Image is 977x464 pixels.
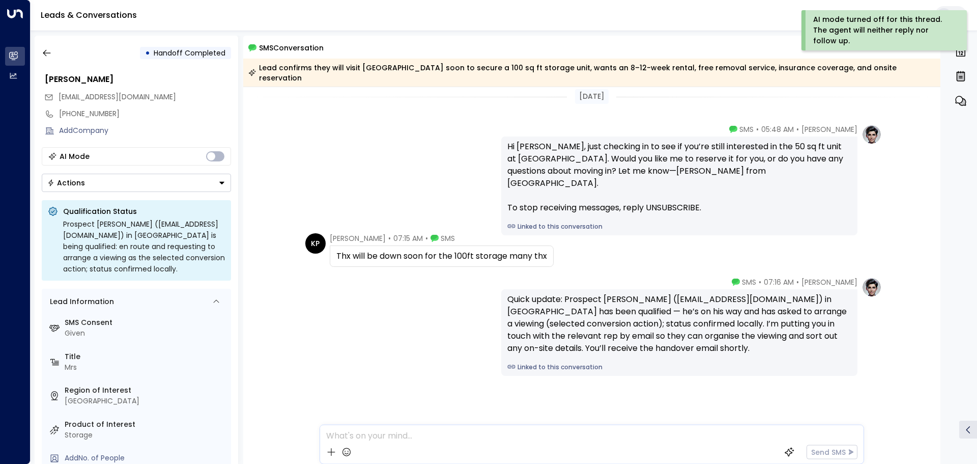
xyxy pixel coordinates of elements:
[259,42,324,53] span: SMS Conversation
[63,206,225,216] p: Qualification Status
[248,63,935,83] div: Lead confirms they will visit [GEOGRAPHIC_DATA] soon to secure a 100 sq ft storage unit, wants an...
[813,14,953,46] div: AI mode turned off for this thread. The agent will neither reply nor follow up.
[59,125,231,136] div: AddCompany
[861,124,882,145] img: profile-logo.png
[59,92,176,102] span: [EMAIL_ADDRESS][DOMAIN_NAME]
[739,124,754,134] span: SMS
[742,277,756,287] span: SMS
[801,277,857,287] span: [PERSON_NAME]
[796,124,799,134] span: •
[759,277,761,287] span: •
[756,124,759,134] span: •
[796,277,799,287] span: •
[65,351,227,362] label: Title
[46,296,114,307] div: Lead Information
[764,277,794,287] span: 07:16 AM
[393,233,423,243] span: 07:15 AM
[59,108,231,119] div: [PHONE_NUMBER]
[330,233,386,243] span: [PERSON_NAME]
[388,233,391,243] span: •
[59,92,176,102] span: kbuttivant84@gmail.com
[507,363,851,372] a: Linked to this conversation
[41,9,137,21] a: Leads & Conversations
[65,419,227,430] label: Product of Interest
[861,277,882,297] img: profile-logo.png
[42,174,231,192] button: Actions
[507,141,851,214] div: Hi [PERSON_NAME], just checking in to see if you’re still interested in the 50 sq ft unit at [GEO...
[507,222,851,231] a: Linked to this conversation
[60,151,90,161] div: AI Mode
[441,233,455,243] span: SMS
[425,233,428,243] span: •
[65,328,227,339] div: Given
[145,44,150,62] div: •
[65,453,227,463] div: AddNo. of People
[154,48,225,58] span: Handoff Completed
[65,430,227,441] div: Storage
[336,250,547,262] div: Thx will be down soon for the 100ft storage many thx
[65,385,227,396] label: Region of Interest
[63,219,225,275] div: Prospect [PERSON_NAME] ([EMAIL_ADDRESS][DOMAIN_NAME]) in [GEOGRAPHIC_DATA] is being qualified: en...
[65,317,227,328] label: SMS Consent
[575,89,609,104] div: [DATE]
[305,233,326,254] div: KP
[45,73,231,86] div: [PERSON_NAME]
[42,174,231,192] div: Button group with a nested menu
[47,178,85,187] div: Actions
[761,124,794,134] span: 05:48 AM
[65,396,227,406] div: [GEOGRAPHIC_DATA]
[507,293,851,354] div: Quick update: Prospect [PERSON_NAME] ([EMAIL_ADDRESS][DOMAIN_NAME]) in [GEOGRAPHIC_DATA] has been...
[65,362,227,373] div: Mrs
[801,124,857,134] span: [PERSON_NAME]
